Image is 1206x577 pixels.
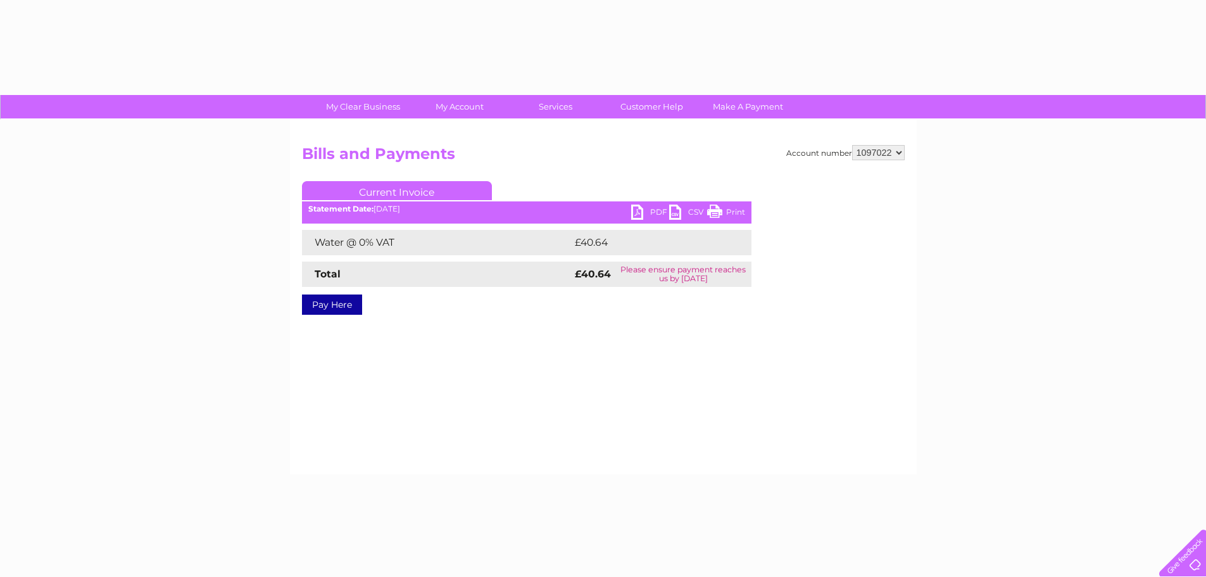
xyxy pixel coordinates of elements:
[315,268,341,280] strong: Total
[669,205,707,223] a: CSV
[786,145,905,160] div: Account number
[308,204,374,213] b: Statement Date:
[572,230,727,255] td: £40.64
[575,268,611,280] strong: £40.64
[302,181,492,200] a: Current Invoice
[631,205,669,223] a: PDF
[696,95,800,118] a: Make A Payment
[503,95,608,118] a: Services
[407,95,512,118] a: My Account
[302,230,572,255] td: Water @ 0% VAT
[302,295,362,315] a: Pay Here
[311,95,415,118] a: My Clear Business
[600,95,704,118] a: Customer Help
[707,205,745,223] a: Print
[302,145,905,169] h2: Bills and Payments
[615,262,751,287] td: Please ensure payment reaches us by [DATE]
[302,205,751,213] div: [DATE]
